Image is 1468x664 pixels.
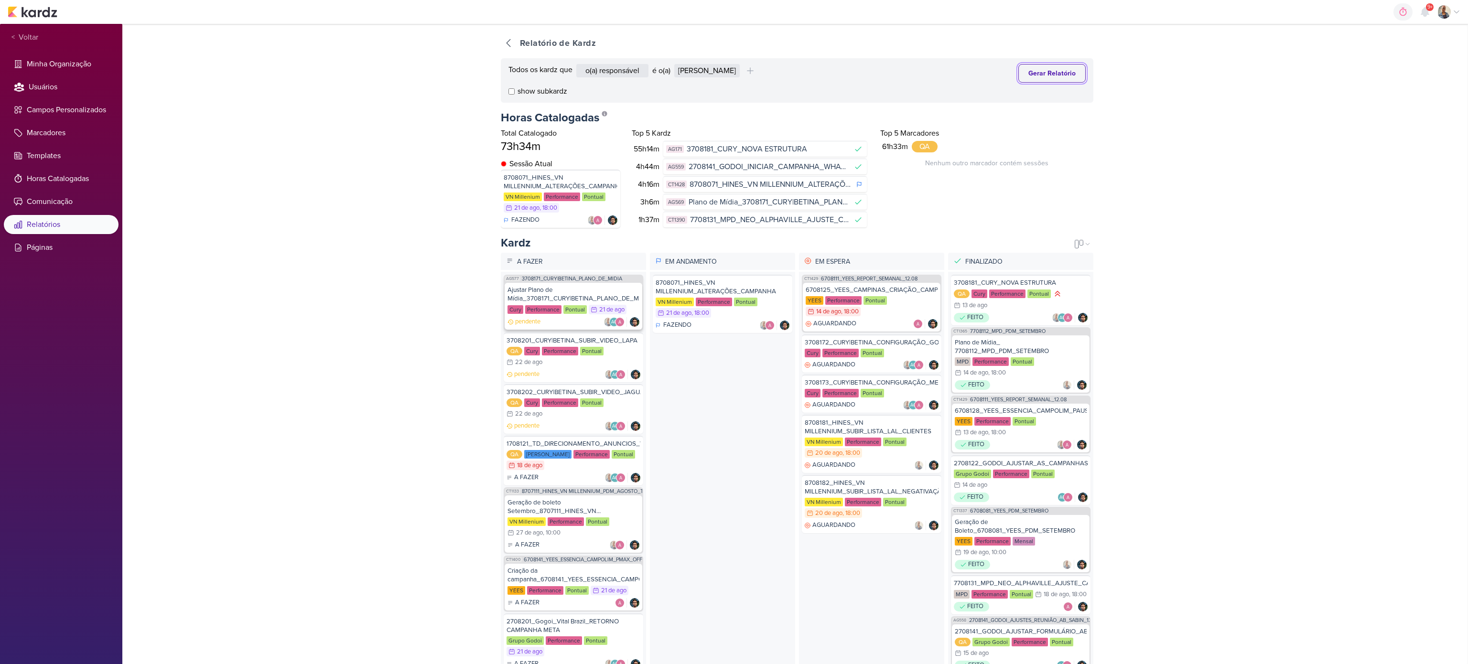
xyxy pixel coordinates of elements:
[805,338,939,347] div: 3708172_CURY|BETINA_CONFIGURAÇÃO_GOOGLE
[1011,357,1034,366] div: Pontual
[4,123,119,142] li: Marcadores
[815,450,842,456] div: 20 de ago
[515,317,540,327] p: pendente
[1012,638,1048,646] div: Performance
[1013,537,1035,546] div: Mensal
[604,317,613,327] img: Iara Santos
[573,450,610,459] div: Performance
[955,407,1087,415] div: 6708128_YEES_ESSENCIA_CAMPOLIM_PAUSAR_PEÇA_FACHADA
[1077,440,1087,450] img: Nelito Junior
[972,638,1010,646] div: Grupo Godoi
[989,549,1006,556] div: , 10:00
[812,400,855,410] p: AGUARDANDO
[582,193,605,201] div: Pontual
[880,141,912,152] div: 61h33m
[903,360,912,370] img: Iara Santos
[914,360,924,370] img: Alessandra Gomes
[507,636,544,645] div: Grupo Godoi
[504,436,643,485] a: 1708121_TD_DIRECIONAMENTO_ANUNCIOS_WEBSITE QA [PERSON_NAME] Performance Pontual 18 de ago A FAZER AG
[825,296,862,305] div: Performance
[4,100,119,119] li: Campos Personalizados
[609,317,619,327] div: Aline Gimenez Graciano
[663,321,691,330] p: FAZENDO
[816,309,841,315] div: 14 de ago
[967,313,983,322] p: FEITO
[805,479,939,496] div: 8708182_HINES_VN MILLENNIUM_SUBIR_LISTA_LAL_NEGATIVAÇÃO
[663,141,867,157] a: AG171 3708181_CURY_NOVA ESTRUTURA
[1052,313,1061,322] img: Iara Santos
[501,129,557,138] span: Total Catalogado
[507,388,640,396] div: 3708202_CURY|BETINA_SUBIR_VIDEO_JAGUARE
[780,321,789,330] img: Nelito Junior
[504,193,542,201] div: VN Millenium
[542,398,578,407] div: Performance
[967,493,983,502] p: FEITO
[802,475,941,533] a: 8708182_HINES_VN MILLENNIUM_SUBIR_LISTA_LAL_NEGATIVAÇÃO VN Millenium Performance Pontual 20 de ag...
[970,397,1067,402] a: 6708111_YEES_REPORT_SEMANAL_12.08
[908,360,918,370] div: Aline Gimenez Graciano
[634,179,663,190] div: 4h16m
[691,310,709,316] div: , 18:00
[501,170,620,228] a: 8708071_HINES_VN MILLENNIUM_ALTERAÇÕES_CAMPANHA VN Millenium Performance Pontual 21 de ago , 18:0...
[542,347,578,355] div: Performance
[971,590,1008,599] div: Performance
[507,498,639,515] div: Geração de boleto Setembro_8707111_HINES_VN MILLENNIUM_PDM_AGOSTO_TRIMESTRE
[630,317,639,327] img: Nelito Junior
[813,255,941,268] p: Em Espera
[880,152,1093,168] div: Nenhum outro marcador contém sessões
[845,438,881,446] div: Performance
[813,319,856,329] p: AGUARDANDO
[1077,380,1087,390] img: Nelito Junior
[988,370,1006,376] div: , 18:00
[954,278,1088,287] div: 3708181_CURY_NOVA ESTRUTURA
[1063,313,1073,322] img: Alessandra Gomes
[663,212,867,227] a: CT1390 7708131_MPD_NEO_ALPHAVILLE_AJUSTE_CAMPANHA
[663,255,792,268] p: Em Andamento
[525,305,561,314] div: Performance
[652,65,670,76] div: é o(a)
[689,161,849,172] span: 2708141_GODOI_INICIAR_CAMPANHA_WHATSAPP_AB
[507,336,640,345] div: 3708201_CURY|BETINA_SUBIR_VIDEO_LAPA
[587,215,597,225] img: Iara Santos
[634,214,663,225] div: 1h37m
[912,141,938,152] div: QA
[524,450,572,459] div: [PERSON_NAME]
[663,176,867,192] a: CT1428 8708071_HINES_VN MILLENNIUM_ALTERAÇÕES_CAMPANHA
[504,173,617,191] div: 8708071_HINES_VN MILLENNIUM_ALTERAÇÕES_CAMPANHA
[952,335,1090,393] a: Plano de Mídia_ 7708112_MPD_PDM_SETEMBRO MPD Performance Pontual 14 de ago , 18:00 FEITO
[611,320,617,325] p: AG
[580,398,604,407] div: Pontual
[616,421,626,431] img: Alessandra Gomes
[864,296,887,305] div: Pontual
[501,161,507,167] img: tracking
[634,143,663,155] div: 55h14m
[1062,380,1072,390] img: Iara Santos
[955,537,972,546] div: YEES
[812,360,855,370] p: AGUARDANDO
[845,498,881,506] div: Performance
[653,275,792,333] a: 8708071_HINES_VN MILLENNIUM_ALTERAÇÕES_CAMPANHA VN Millenium Performance Pontual 21 de ago , 18:0...
[954,590,970,599] div: MPD
[989,289,1025,298] div: Performance
[663,194,867,210] a: AG569 Plano de Mídia_3708171_CURY|BETINA_PLANO_DE_MIDIA
[508,64,572,77] div: Todos os kardz que
[951,275,1090,325] a: 3708181_CURY_NOVA ESTRUTURA QA Cury Performance Pontual 13 de ago FEITO AG
[612,476,618,481] p: AG
[914,400,924,410] img: Alessandra Gomes
[822,389,859,397] div: Performance
[968,380,984,390] p: FEITO
[630,540,639,550] img: Nelito Junior
[610,370,620,379] div: Aline Gimenez Graciano
[524,557,653,562] a: 6708141_YEES_ESSENCIA_CAMPOLIM_PMAX_OFFLINE
[812,461,855,470] p: AGUARDANDO
[507,450,522,459] div: QA
[540,205,557,211] div: , 18:00
[515,359,542,365] div: 22 de ago
[803,283,940,332] a: 6708125_YEES_CAMPINAS_CRIAÇÃO_CAMPANHA_IAMAX_GOOGLE_ADS YEES Performance Pontual 14 de ago , 18:0...
[514,370,540,379] p: pendente
[584,636,607,645] div: Pontual
[1062,560,1072,569] img: Iara Santos
[4,54,119,74] li: Minha Organização
[805,418,939,436] div: 8708181_HINES_VN MILLENNIUM_SUBIR_LISTA_LAL_CLIENTES
[522,489,667,494] a: 8707111_HINES_VN MILLENNIUM_PDM_AGOSTO_TRIMESTRE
